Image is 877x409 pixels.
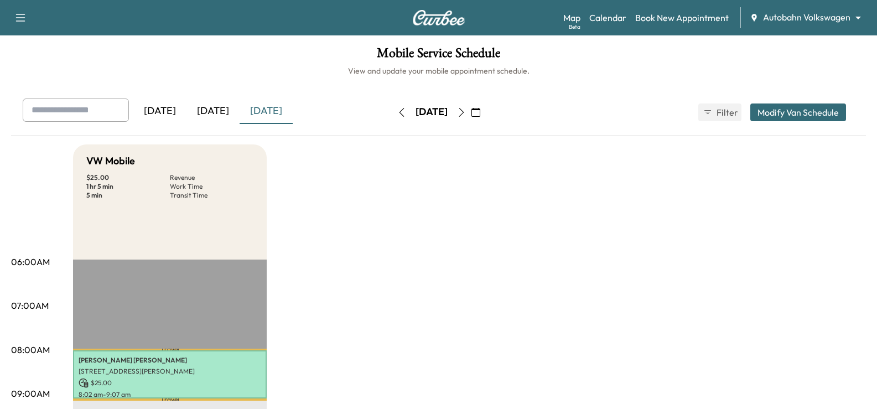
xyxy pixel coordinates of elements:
div: [DATE] [186,99,240,124]
p: Travel [73,349,267,350]
a: Book New Appointment [635,11,729,24]
p: $ 25.00 [79,378,261,388]
p: 06:00AM [11,255,50,268]
div: Beta [569,23,580,31]
a: Calendar [589,11,626,24]
h1: Mobile Service Schedule [11,46,866,65]
p: $ 25.00 [86,173,170,182]
p: Revenue [170,173,253,182]
p: 07:00AM [11,299,49,312]
div: [DATE] [416,105,448,119]
div: [DATE] [133,99,186,124]
div: [DATE] [240,99,293,124]
p: 1 hr 5 min [86,182,170,191]
p: Transit Time [170,191,253,200]
p: Work Time [170,182,253,191]
p: [PERSON_NAME] [PERSON_NAME] [79,356,261,365]
button: Modify Van Schedule [750,103,846,121]
span: Autobahn Volkswagen [763,11,850,24]
h5: VW Mobile [86,153,135,169]
p: [STREET_ADDRESS][PERSON_NAME] [79,367,261,376]
a: MapBeta [563,11,580,24]
p: 5 min [86,191,170,200]
span: Filter [717,106,736,119]
p: 08:00AM [11,343,50,356]
p: 09:00AM [11,387,50,400]
img: Curbee Logo [412,10,465,25]
p: Travel [73,398,267,401]
h6: View and update your mobile appointment schedule. [11,65,866,76]
button: Filter [698,103,741,121]
p: 8:02 am - 9:07 am [79,390,261,399]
